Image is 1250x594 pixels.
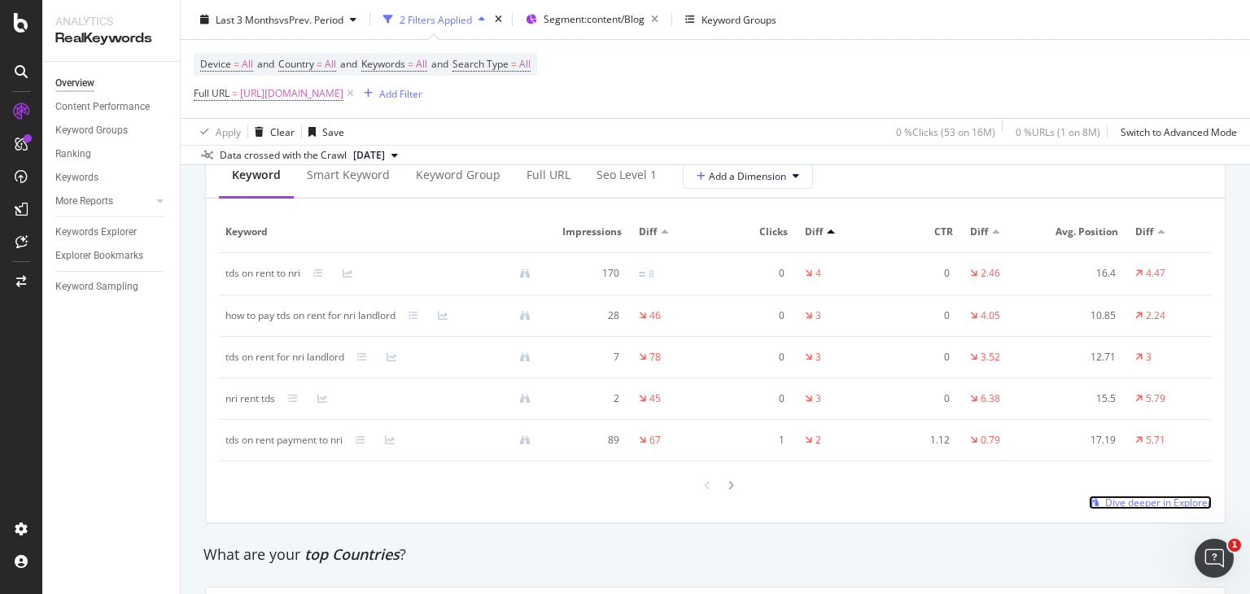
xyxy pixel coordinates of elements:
span: Clicks [722,225,788,239]
div: 17.19 [1053,433,1116,448]
span: Keywords [361,57,405,71]
div: 5.79 [1146,391,1165,406]
div: 2.46 [981,266,1000,281]
span: All [325,53,336,76]
span: and [340,57,357,71]
div: 2 Filters Applied [400,12,472,26]
span: top Countries [304,544,400,564]
div: 12.71 [1053,350,1116,365]
span: Diff [970,225,988,239]
div: 45 [649,391,661,406]
div: 0 [887,308,950,323]
a: Content Performance [55,98,168,116]
div: Add Filter [379,86,422,100]
button: Add Filter [357,84,422,103]
div: Keyword Sampling [55,278,138,295]
span: Impressions [557,225,623,239]
div: Clear [270,124,295,138]
button: Segment:content/Blog [519,7,665,33]
div: 0 % Clicks ( 53 on 16M ) [896,124,995,138]
div: times [492,11,505,28]
button: Save [302,119,344,145]
span: All [242,53,253,76]
div: 3.52 [981,350,1000,365]
span: Country [278,57,314,71]
img: Equal [639,272,645,277]
div: Keyword [232,167,281,183]
span: Add a Dimension [697,169,786,183]
a: Keywords Explorer [55,224,168,241]
button: [DATE] [347,146,404,165]
a: Keyword Sampling [55,278,168,295]
div: 6.38 [981,391,1000,406]
span: Segment: content/Blog [544,12,645,26]
div: 0 [722,266,785,281]
div: 89 [557,433,619,448]
button: Clear [248,119,295,145]
div: 4 [815,266,821,281]
div: 1.12 [887,433,950,448]
span: Avg. Position [1053,225,1119,239]
div: 4.05 [981,308,1000,323]
span: and [431,57,448,71]
div: 28 [557,308,619,323]
div: Overview [55,75,94,92]
div: 3 [815,391,821,406]
a: Overview [55,75,168,92]
div: tds on rent for nri landlord [225,350,344,365]
span: [URL][DOMAIN_NAME] [240,82,343,105]
div: Data crossed with the Crawl [220,148,347,163]
div: 46 [649,308,661,323]
div: 10.85 [1053,308,1116,323]
div: 2 [815,433,821,448]
span: Device [200,57,231,71]
a: More Reports [55,193,152,210]
span: Diff [639,225,657,239]
span: CTR [887,225,953,239]
div: Keywords Explorer [55,224,137,241]
div: 0 [722,350,785,365]
div: 0 [722,391,785,406]
div: Keyword Groups [701,12,776,26]
span: and [257,57,274,71]
a: Keyword Groups [55,122,168,139]
span: 2025 Aug. 4th [353,148,385,163]
span: Diff [805,225,823,239]
div: 0.79 [981,433,1000,448]
div: 0 % URLs ( 1 on 8M ) [1016,124,1100,138]
div: 2.24 [1146,308,1165,323]
div: Save [322,124,344,138]
iframe: Intercom live chat [1195,539,1234,578]
div: Keyword Group [416,167,500,183]
span: Last 3 Months [216,12,279,26]
a: Ranking [55,146,168,163]
span: All [416,53,427,76]
div: 1 [722,433,785,448]
div: More Reports [55,193,113,210]
div: tds on rent payment to nri [225,433,343,448]
button: Last 3 MonthsvsPrev. Period [194,7,363,33]
div: 8 [649,267,654,282]
div: 16.4 [1053,266,1116,281]
div: 7 [557,350,619,365]
a: Dive deeper in Explorer [1089,496,1212,509]
div: Full URL [527,167,570,183]
div: Keyword Groups [55,122,128,139]
div: 0 [887,350,950,365]
div: 0 [887,266,950,281]
button: 2 Filters Applied [377,7,492,33]
span: Keyword [225,225,540,239]
button: Keyword Groups [679,7,783,33]
div: Switch to Advanced Mode [1121,124,1237,138]
div: Apply [216,124,241,138]
div: 15.5 [1053,391,1116,406]
span: 1 [1228,539,1241,552]
div: seo Level 1 [597,167,657,183]
span: = [408,57,413,71]
div: 3 [1146,350,1152,365]
button: Apply [194,119,241,145]
div: 67 [649,433,661,448]
a: Explorer Bookmarks [55,247,168,264]
a: Keywords [55,169,168,186]
span: = [234,57,239,71]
